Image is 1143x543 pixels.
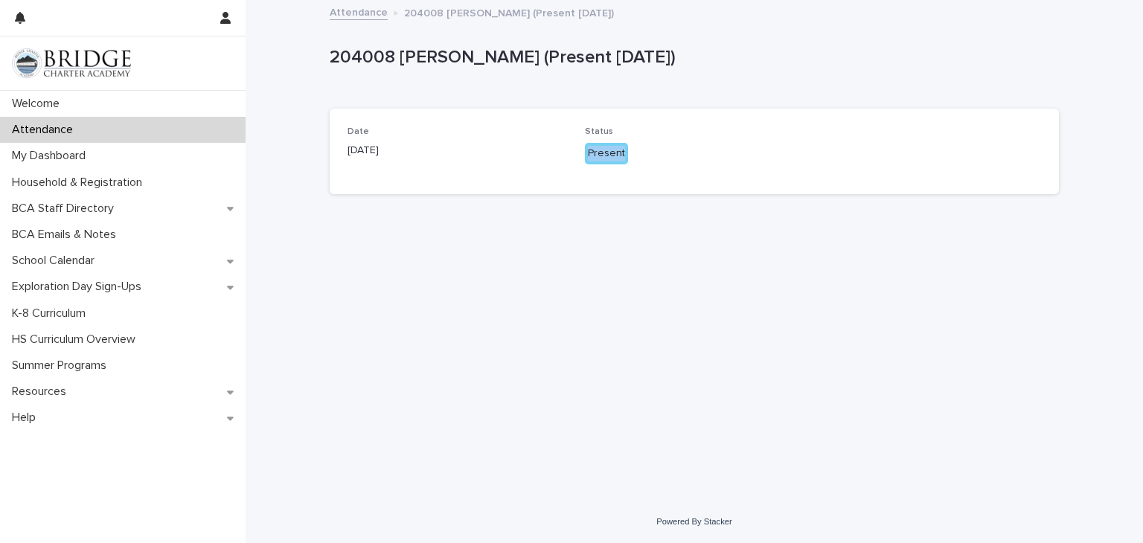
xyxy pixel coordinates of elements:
img: V1C1m3IdTEidaUdm9Hs0 [12,48,131,78]
p: Resources [6,385,78,399]
p: [DATE] [348,143,567,158]
p: Household & Registration [6,176,154,190]
a: Attendance [330,3,388,20]
a: Powered By Stacker [656,517,731,526]
span: Date [348,127,369,136]
p: 204008 [PERSON_NAME] (Present [DATE]) [404,4,614,20]
span: Status [585,127,613,136]
p: Exploration Day Sign-Ups [6,280,153,294]
p: BCA Emails & Notes [6,228,128,242]
p: Help [6,411,48,425]
p: BCA Staff Directory [6,202,126,216]
p: School Calendar [6,254,106,268]
div: Present [585,143,628,164]
p: Attendance [6,123,85,137]
p: K-8 Curriculum [6,306,97,321]
p: HS Curriculum Overview [6,332,147,347]
p: Welcome [6,97,71,111]
p: My Dashboard [6,149,97,163]
p: 204008 [PERSON_NAME] (Present [DATE]) [330,47,1053,68]
p: Summer Programs [6,359,118,373]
